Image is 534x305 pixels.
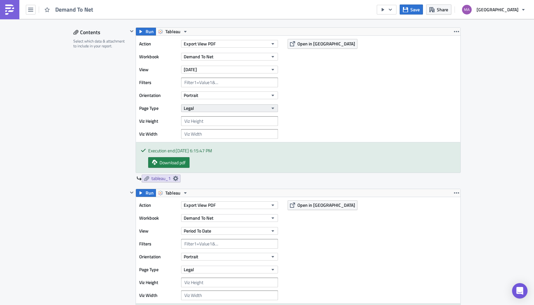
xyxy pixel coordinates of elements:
span: Open in [GEOGRAPHIC_DATA] [297,40,355,47]
button: Portrait [181,91,278,99]
button: [GEOGRAPHIC_DATA] [458,3,529,17]
label: Viz Height [139,116,178,126]
span: Run [146,189,154,197]
span: Download pdf [159,159,186,166]
span: Legal [184,105,194,111]
button: Demand To Net [181,214,278,222]
label: Viz Width [139,129,178,139]
label: Filters [139,239,178,249]
a: tableau_1 [142,175,180,182]
input: Filter1=Value1&... [181,78,278,87]
button: Run [136,28,156,35]
span: Demand To Net [184,214,213,221]
span: Tableau [165,28,180,35]
span: Portrait [184,253,198,260]
span: Export View PDF [184,40,216,47]
button: [DATE] [181,66,278,73]
p: Thank you, [3,17,308,22]
span: Export View PDF [184,202,216,208]
label: Viz Height [139,278,178,287]
button: Period To Date [181,227,278,235]
a: Download pdf [148,157,190,168]
label: Orientation [139,252,178,262]
div: Select which data & attachment to include in your report. [73,39,128,49]
label: Page Type [139,265,178,274]
button: Portrait [181,253,278,261]
input: Viz Width [181,129,278,139]
img: Avatar [461,4,472,15]
label: Viz Width [139,291,178,300]
button: Export View PDF [181,40,278,48]
label: Page Type [139,103,178,113]
button: Share [426,5,451,14]
button: Tableau [156,28,190,35]
span: [DATE] [184,66,197,73]
button: Tableau [156,189,190,197]
span: Save [410,6,420,13]
button: Run [136,189,156,197]
button: Hide content [128,27,136,35]
button: Open in [GEOGRAPHIC_DATA] [288,200,357,210]
div: Contents [73,27,128,37]
p: [PERSON_NAME] [3,24,308,29]
img: PushMetrics [5,5,15,15]
button: Legal [181,266,278,273]
span: Period To Date [184,227,211,234]
input: Viz Height [181,116,278,126]
label: View [139,65,178,74]
span: Demand To Net [55,6,94,13]
label: View [139,226,178,236]
span: Tableau [165,189,180,197]
span: tableau_1 [151,176,171,181]
span: Share [437,6,448,13]
button: Hide content [128,189,136,196]
body: Rich Text Area. Press ALT-0 for help. [3,3,308,29]
label: Orientation [139,91,178,100]
div: Execution end: [DATE] 6:15:47 PM [148,147,456,154]
button: Save [400,5,423,14]
span: Demand To Net [184,53,213,60]
span: Legal [184,266,194,273]
span: Portrait [184,92,198,99]
p: Good Morning, [3,3,308,8]
div: Open Intercom Messenger [512,283,528,299]
label: Action [139,200,178,210]
button: Legal [181,104,278,112]
span: [GEOGRAPHIC_DATA] [477,6,519,13]
span: Run [146,28,154,35]
input: Viz Height [181,278,278,287]
label: Filters [139,78,178,87]
input: Viz Width [181,291,278,300]
button: Open in [GEOGRAPHIC_DATA] [288,39,357,49]
p: Please see the attached Demand to Net report showing results for as of [DATE], period to date, se... [3,10,308,15]
button: Export View PDF [181,201,278,209]
button: Demand To Net [181,53,278,61]
label: Action [139,39,178,49]
label: Workbook [139,52,178,62]
input: Filter1=Value1&... [181,239,278,249]
label: Workbook [139,213,178,223]
span: Open in [GEOGRAPHIC_DATA] [297,202,355,208]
